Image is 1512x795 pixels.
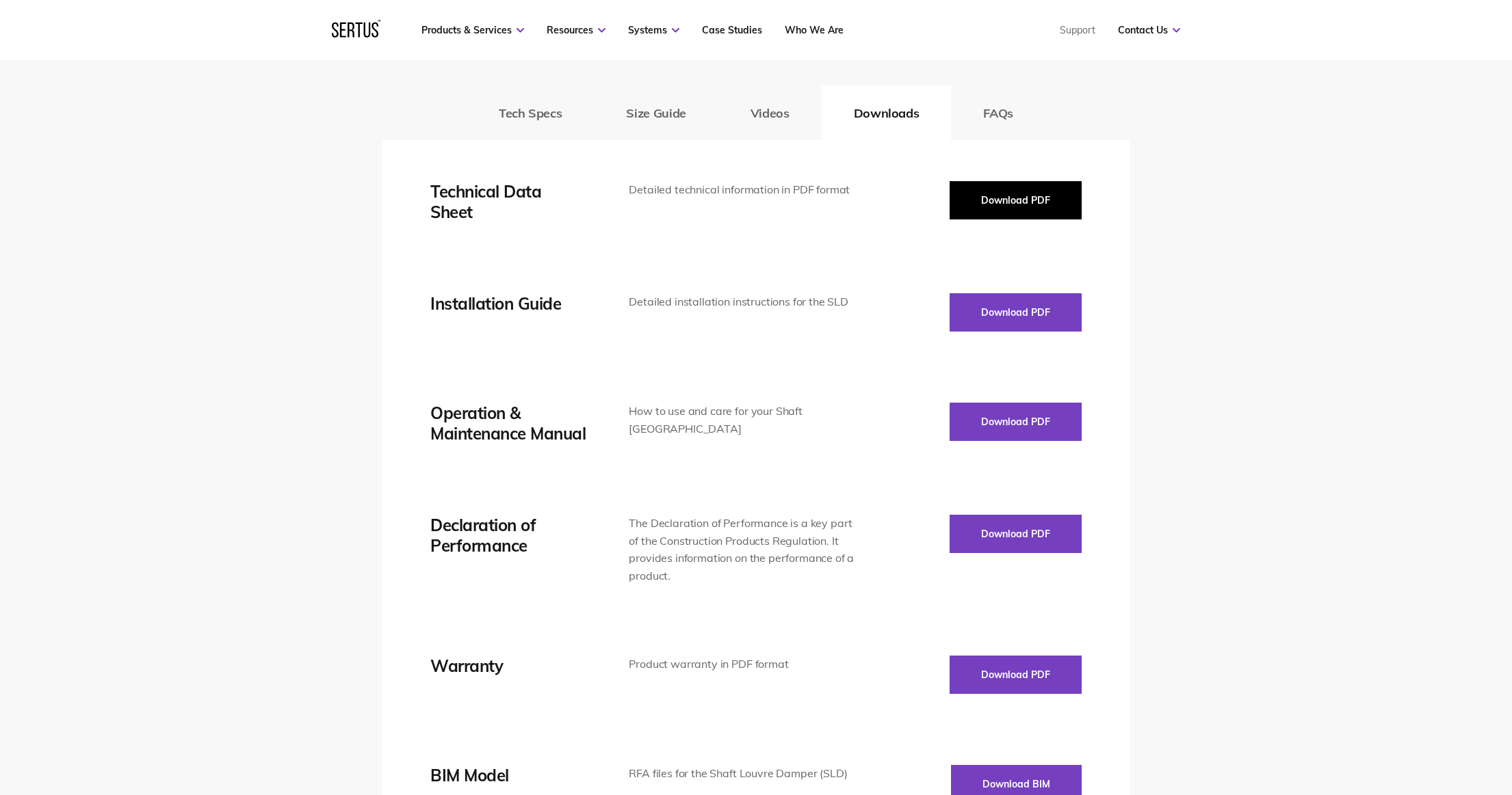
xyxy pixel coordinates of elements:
[547,24,605,36] a: Resources
[430,515,588,556] div: Declaration of Performance
[629,765,855,783] div: RFA files for the Shaft Louvre Damper (SLD)
[629,515,855,584] div: The Declaration of Performance is a key part of the Construction Products Regulation. It provides...
[950,403,1082,441] button: Download PDF
[950,181,1082,219] button: Download PDF
[430,765,588,785] div: BIM Model
[629,656,855,673] div: Product warranty in PDF format
[785,24,844,36] a: Who We Are
[430,403,588,444] div: Operation & Maintenance Manual
[421,24,524,36] a: Products & Services
[594,85,718,140] button: Size Guide
[629,403,855,437] div: How to use and care for your Shaft [GEOGRAPHIC_DATA]
[430,656,588,676] div: Warranty
[718,85,822,140] button: Videos
[430,293,588,314] div: Installation Guide
[430,181,588,222] div: Technical Data Sheet
[467,85,594,140] button: Tech Specs
[951,85,1045,140] button: FAQs
[950,293,1082,332] button: Download PDF
[629,293,855,311] div: Detailed installation instructions for the SLD
[1060,24,1095,36] a: Support
[1118,24,1180,36] a: Contact Us
[702,24,762,36] a: Case Studies
[950,656,1082,694] button: Download PDF
[950,515,1082,553] button: Download PDF
[629,181,855,199] div: Detailed technical information in PDF format
[628,24,679,36] a: Systems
